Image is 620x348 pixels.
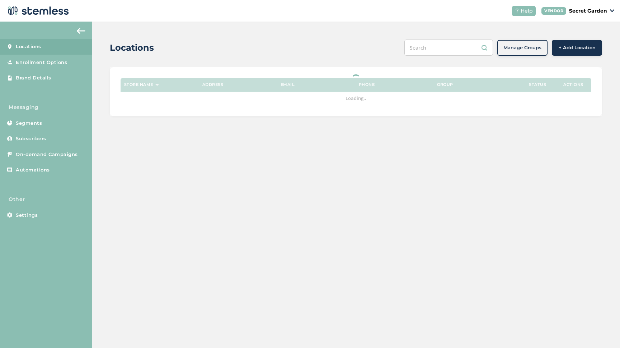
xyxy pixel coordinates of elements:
[16,59,67,66] span: Enrollment Options
[521,7,533,15] span: Help
[16,135,46,142] span: Subscribers
[404,40,493,56] input: Search
[6,4,69,18] img: logo-dark-0685b13c.svg
[77,28,85,34] img: icon-arrow-back-accent-c549486e.svg
[497,40,548,56] button: Manage Groups
[16,43,41,50] span: Locations
[569,7,607,15] p: Secret Garden
[16,151,78,158] span: On-demand Campaigns
[503,44,541,51] span: Manage Groups
[16,120,42,127] span: Segments
[16,212,38,219] span: Settings
[110,41,154,54] h2: Locations
[16,74,51,82] span: Brand Details
[16,166,50,174] span: Automations
[541,7,566,15] div: VENDOR
[552,40,602,56] button: + Add Location
[515,9,519,13] img: icon-help-white-03924b79.svg
[559,44,596,51] span: + Add Location
[610,9,614,12] img: icon_down-arrow-small-66adaf34.svg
